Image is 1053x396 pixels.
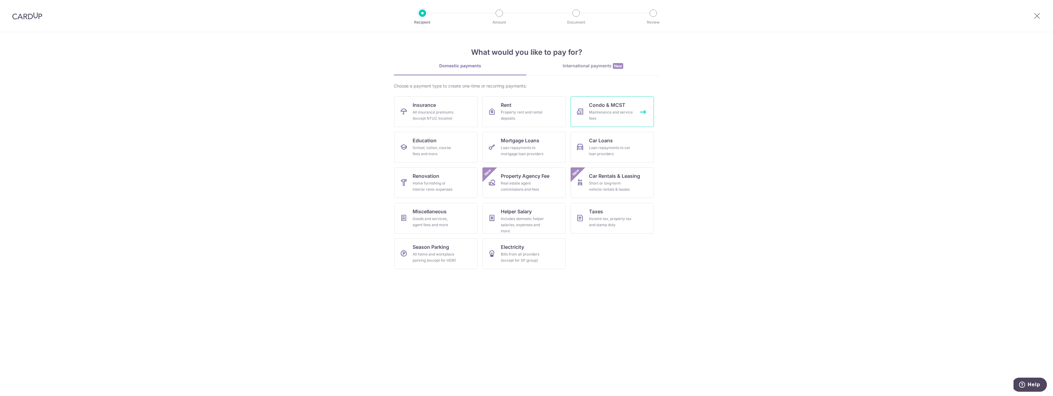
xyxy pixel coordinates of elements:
[14,4,27,10] span: Help
[394,238,478,269] a: Season ParkingAll home and workplace parking (except for HDB)
[501,172,549,180] span: Property Agency Fee
[571,203,654,233] a: TaxesIncome tax, property tax and stamp duty
[501,180,545,192] div: Real estate agent commissions and fees
[394,63,526,69] div: Domestic payments
[501,251,545,263] div: Bills from all providers (except for SP group)
[589,101,625,109] span: Condo & MCST
[501,101,512,109] span: Rent
[501,216,545,234] div: Includes domestic helper salaries, expenses and more
[413,243,449,251] span: Season Parking
[413,180,457,192] div: Home furnishing or interior reno-expenses
[589,216,633,228] div: Income tax, property tax and stamp duty
[482,167,566,198] a: Property Agency FeeReal estate agent commissions and feesNew
[413,251,457,263] div: All home and workplace parking (except for HDB)
[589,180,633,192] div: Short or long‑term vehicle rentals & leases
[413,172,439,180] span: Renovation
[613,63,623,69] span: New
[589,109,633,121] div: Maintenance and service fees
[483,167,493,177] span: New
[1014,378,1047,393] iframe: Opens a widget where you can find more information
[394,167,478,198] a: RenovationHome furnishing or interior reno-expenses
[501,145,545,157] div: Loan repayments to mortgage loan providers
[413,137,437,144] span: Education
[394,132,478,163] a: EducationSchool, tuition, course fees and more
[589,145,633,157] div: Loan repayments to car loan providers
[526,63,659,69] div: International payments
[589,137,613,144] span: Car Loans
[482,96,566,127] a: RentProperty rent and rental deposits
[394,47,659,58] h4: What would you like to pay for?
[12,12,42,20] img: CardUp
[501,208,532,215] span: Helper Salary
[571,132,654,163] a: Car LoansLoan repayments to car loan providers
[413,208,447,215] span: Miscellaneous
[400,19,445,25] p: Recipient
[394,96,478,127] a: InsuranceAll insurance premiums (except NTUC Income)
[553,19,599,25] p: Document
[482,238,566,269] a: ElectricityBills from all providers (except for SP group)
[589,208,603,215] span: Taxes
[413,101,436,109] span: Insurance
[413,109,457,121] div: All insurance premiums (except NTUC Income)
[571,167,581,177] span: New
[589,172,640,180] span: Car Rentals & Leasing
[482,203,566,233] a: Helper SalaryIncludes domestic helper salaries, expenses and more
[631,19,676,25] p: Review
[571,167,654,198] a: Car Rentals & LeasingShort or long‑term vehicle rentals & leasesNew
[477,19,522,25] p: Amount
[501,109,545,121] div: Property rent and rental deposits
[482,132,566,163] a: Mortgage LoansLoan repayments to mortgage loan providers
[501,137,539,144] span: Mortgage Loans
[413,216,457,228] div: Goods and services, agent fees and more
[413,145,457,157] div: School, tuition, course fees and more
[394,203,478,233] a: MiscellaneousGoods and services, agent fees and more
[394,83,659,89] div: Choose a payment type to create one-time or recurring payments.
[501,243,524,251] span: Electricity
[571,96,654,127] a: Condo & MCSTMaintenance and service fees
